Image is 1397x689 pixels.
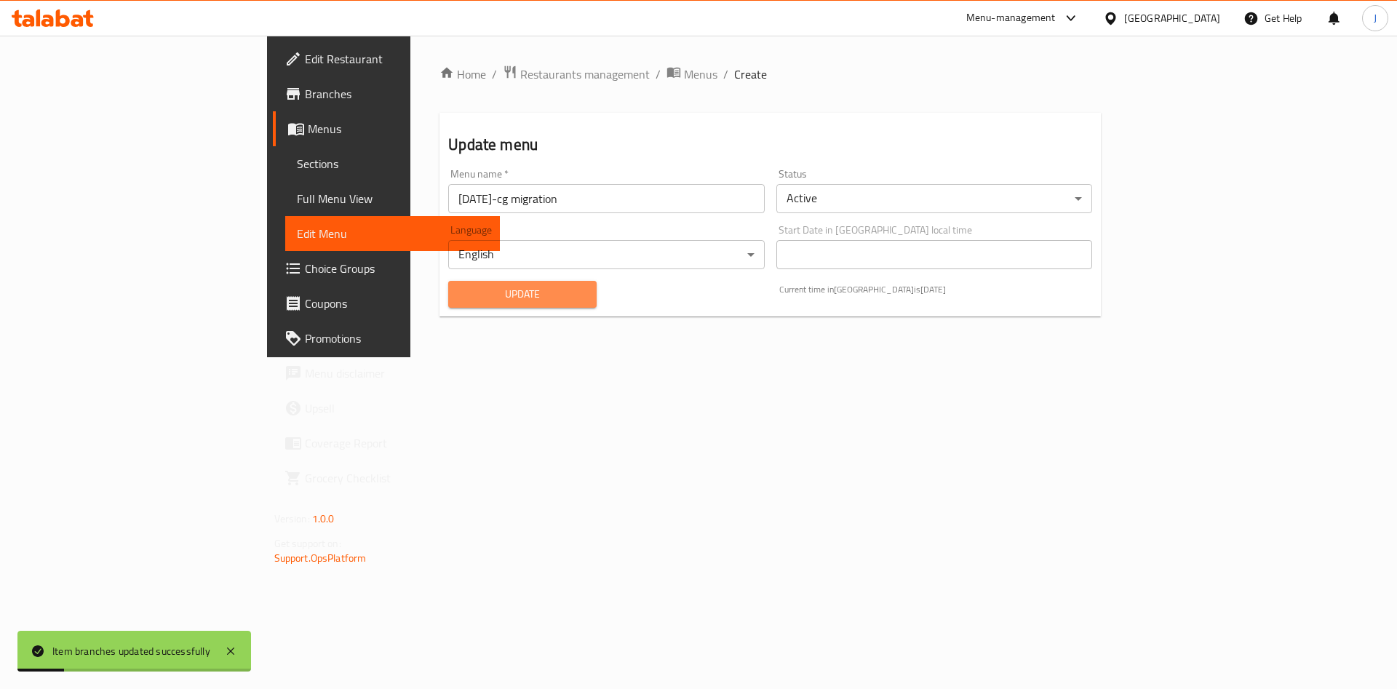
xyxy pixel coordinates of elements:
[448,134,1092,156] h2: Update menu
[312,509,335,528] span: 1.0.0
[723,65,728,83] li: /
[305,434,489,452] span: Coverage Report
[273,286,501,321] a: Coupons
[305,469,489,487] span: Grocery Checklist
[273,321,501,356] a: Promotions
[297,155,489,172] span: Sections
[305,330,489,347] span: Promotions
[285,181,501,216] a: Full Menu View
[273,356,501,391] a: Menu disclaimer
[274,534,341,553] span: Get support on:
[684,65,717,83] span: Menus
[273,76,501,111] a: Branches
[305,50,489,68] span: Edit Restaurant
[666,65,717,84] a: Menus
[503,65,650,84] a: Restaurants management
[448,240,765,269] div: English
[273,426,501,461] a: Coverage Report
[305,365,489,382] span: Menu disclaimer
[308,120,489,138] span: Menus
[305,399,489,417] span: Upsell
[274,509,310,528] span: Version:
[520,65,650,83] span: Restaurants management
[734,65,767,83] span: Create
[460,285,584,303] span: Update
[779,283,1093,296] p: Current time in [GEOGRAPHIC_DATA] is [DATE]
[285,146,501,181] a: Sections
[656,65,661,83] li: /
[305,295,489,312] span: Coupons
[273,41,501,76] a: Edit Restaurant
[305,85,489,103] span: Branches
[285,216,501,251] a: Edit Menu
[297,225,489,242] span: Edit Menu
[1124,10,1220,26] div: [GEOGRAPHIC_DATA]
[776,184,1093,213] div: Active
[305,260,489,277] span: Choice Groups
[52,643,210,659] div: Item branches updated successfully
[273,111,501,146] a: Menus
[1374,10,1377,26] span: J
[273,251,501,286] a: Choice Groups
[274,549,367,567] a: Support.OpsPlatform
[448,184,765,213] input: Please enter Menu name
[273,461,501,495] a: Grocery Checklist
[966,9,1056,27] div: Menu-management
[448,281,596,308] button: Update
[439,65,1101,84] nav: breadcrumb
[297,190,489,207] span: Full Menu View
[273,391,501,426] a: Upsell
